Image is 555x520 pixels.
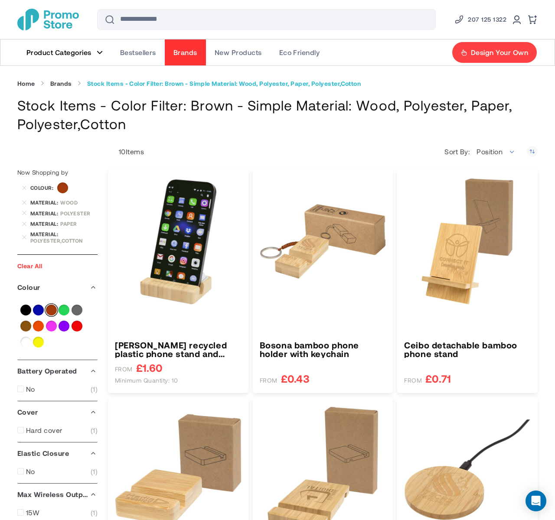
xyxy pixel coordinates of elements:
[215,48,262,57] span: New Products
[404,178,531,305] img: Ceibo detachable bamboo phone stand
[20,321,31,331] a: Natural
[260,377,277,384] span: FROM
[527,146,538,157] a: Set Descending Direction
[72,305,82,315] a: Grey
[91,467,98,476] span: 1
[17,262,42,270] a: Clear All
[99,9,120,30] button: Search
[30,210,60,216] span: Material
[33,321,44,331] a: Orange
[91,426,98,435] span: 1
[119,147,126,156] span: 10
[87,80,361,88] strong: Stock Items - Color Filter: Brown - Simple Material: Wood, Polyester, Paper, Polyester,Cotton
[22,200,27,205] a: Remove Material Wood
[17,385,98,393] a: No 1
[425,373,451,384] span: £0.71
[17,9,79,30] img: Promotional Merchandise
[115,341,242,358] a: Algol recycled plastic phone stand and fidget toy with bamboo details
[108,147,144,156] p: Items
[17,276,98,298] div: Colour
[454,14,506,25] a: Phone
[115,178,242,305] img: Algol recycled plastic phone stand and fidget toy with bamboo details
[60,221,98,227] div: Paper
[72,321,82,331] a: Red
[404,341,531,358] a: Ceibo detachable bamboo phone stand
[281,373,310,384] span: £0.43
[115,377,178,384] span: Minimum quantity: 10
[91,508,98,517] span: 1
[17,401,98,423] div: Cover
[17,508,98,517] a: 15W 1
[26,385,35,393] span: No
[115,341,242,358] h3: [PERSON_NAME] recycled plastic phone stand and fidget toy with bamboo details
[46,321,57,331] a: Pink
[22,235,27,240] a: Remove Material Polyester,Cotton
[472,143,520,160] span: Position
[60,199,98,205] div: Wood
[17,467,98,476] a: No 1
[136,362,163,373] span: £1.60
[279,48,320,57] span: Eco Friendly
[30,237,98,244] div: Polyester,Cotton
[260,341,386,358] a: Bosona bamboo phone holder with keychain
[115,365,133,373] span: FROM
[91,385,98,393] span: 1
[33,305,44,315] a: Blue
[17,484,98,505] div: Max Wireless Output
[30,221,60,227] span: Material
[59,305,69,315] a: Green
[17,426,98,435] a: Hard cover 1
[33,337,44,348] a: Yellow
[26,426,62,435] span: Hard cover
[22,211,27,216] a: Remove Material Polyester
[17,360,98,382] div: Battery Operated
[46,305,57,315] a: Brown
[477,147,503,156] span: Position
[17,169,68,176] span: Now Shopping by
[444,147,472,156] label: Sort By
[20,337,31,348] a: White
[17,80,35,88] a: Home
[173,48,197,57] span: Brands
[22,185,27,191] a: Remove Colour Brown
[30,185,55,191] span: Colour
[26,467,35,476] span: No
[471,48,528,57] span: Design Your Own
[30,199,60,205] span: Material
[120,48,156,57] span: Bestsellers
[468,14,506,25] span: 207 125 1322
[404,377,422,384] span: FROM
[26,508,39,517] span: 15W
[59,321,69,331] a: Purple
[60,210,98,216] div: Polyester
[50,80,72,88] a: Brands
[526,491,546,511] div: Open Intercom Messenger
[20,305,31,315] a: Black
[17,9,79,30] a: store logo
[260,178,386,305] img: Bosona bamboo phone holder with keychain
[17,442,98,464] div: Elastic Closure
[17,96,538,133] h1: Stock Items - Color Filter: Brown - Simple Material: Wood, Polyester, Paper, Polyester,Cotton
[22,221,27,226] a: Remove Material Paper
[26,48,91,57] span: Product Categories
[30,231,60,237] span: Material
